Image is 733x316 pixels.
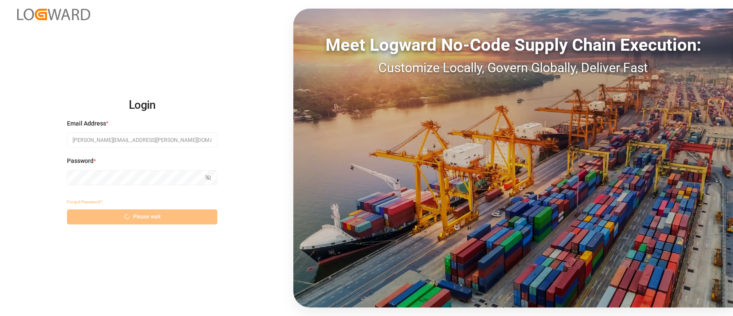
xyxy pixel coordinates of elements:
span: Password [67,156,94,166]
div: Meet Logward No-Code Supply Chain Execution: [293,32,733,58]
span: Email Address [67,119,106,128]
img: Logward_new_orange.png [17,9,90,20]
input: Enter your email [67,132,217,147]
h2: Login [67,92,217,119]
div: Customize Locally, Govern Globally, Deliver Fast [293,58,733,77]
